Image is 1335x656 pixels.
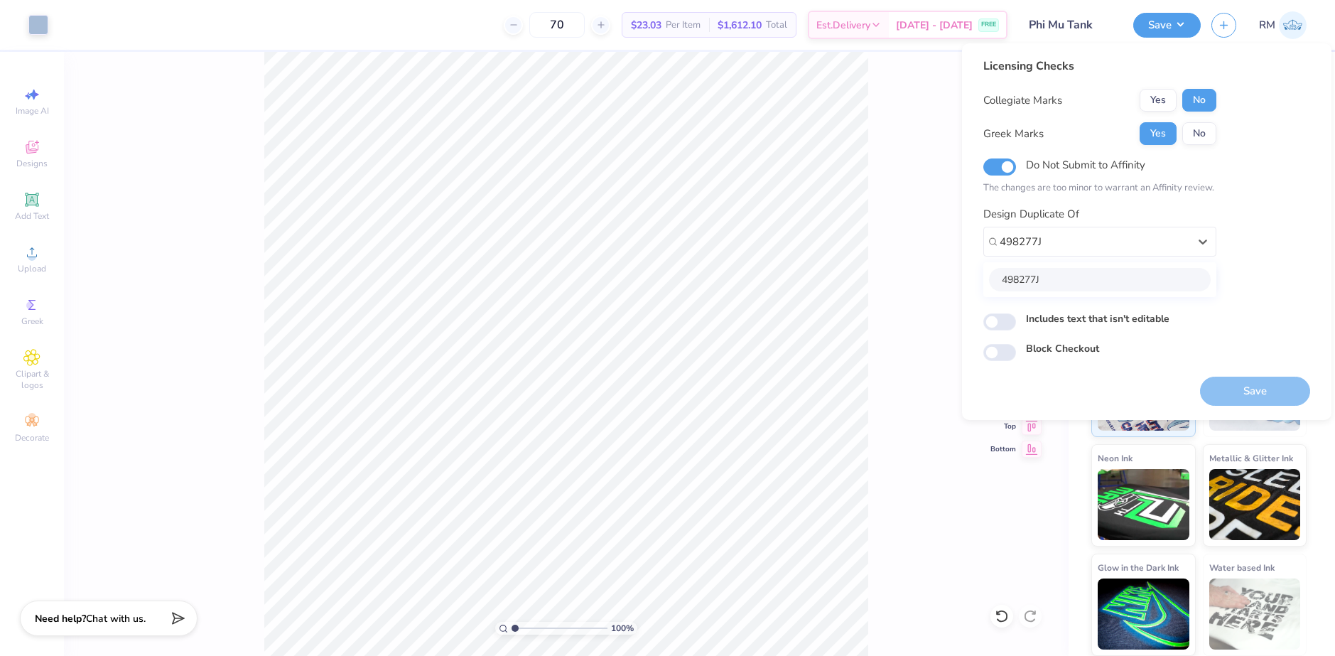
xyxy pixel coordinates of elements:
input: – – [529,12,585,38]
span: Top [990,421,1016,431]
span: Greek [21,316,43,327]
label: Block Checkout [1026,341,1099,356]
img: Roberta Manuel [1279,11,1307,39]
span: Designs [16,158,48,169]
div: Greek Marks [983,126,1044,142]
label: Design Duplicate Of [983,206,1079,222]
span: Chat with us. [86,612,146,625]
span: RM [1259,17,1275,33]
button: No [1182,122,1216,145]
span: Est. Delivery [816,18,870,33]
span: Add Text [15,210,49,222]
span: FREE [981,20,996,30]
img: Metallic & Glitter Ink [1209,469,1301,540]
span: Image AI [16,105,49,117]
img: Water based Ink [1209,579,1301,650]
button: Yes [1140,89,1177,112]
img: Glow in the Dark Ink [1098,579,1189,650]
span: Upload [18,263,46,274]
span: Per Item [666,18,701,33]
button: No [1182,89,1216,112]
span: Water based Ink [1209,560,1275,575]
span: Neon Ink [1098,451,1133,466]
input: Untitled Design [1018,11,1123,39]
button: Save [1133,13,1201,38]
span: Bottom [990,444,1016,454]
img: Neon Ink [1098,469,1189,540]
button: Yes [1140,122,1177,145]
div: Licensing Checks [983,58,1216,75]
strong: Need help? [35,612,86,625]
label: Includes text that isn't editable [1026,311,1169,326]
div: Collegiate Marks [983,92,1062,109]
span: $1,612.10 [718,18,762,33]
span: Clipart & logos [7,368,57,391]
p: The changes are too minor to warrant an Affinity review. [983,181,1216,195]
a: RM [1259,11,1307,39]
span: Glow in the Dark Ink [1098,560,1179,575]
label: Do Not Submit to Affinity [1026,156,1145,174]
div: 498277J [989,268,1211,291]
span: Metallic & Glitter Ink [1209,451,1293,466]
span: [DATE] - [DATE] [896,18,973,33]
span: Total [766,18,787,33]
span: $23.03 [631,18,661,33]
span: Decorate [15,432,49,443]
span: 100 % [611,622,634,635]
